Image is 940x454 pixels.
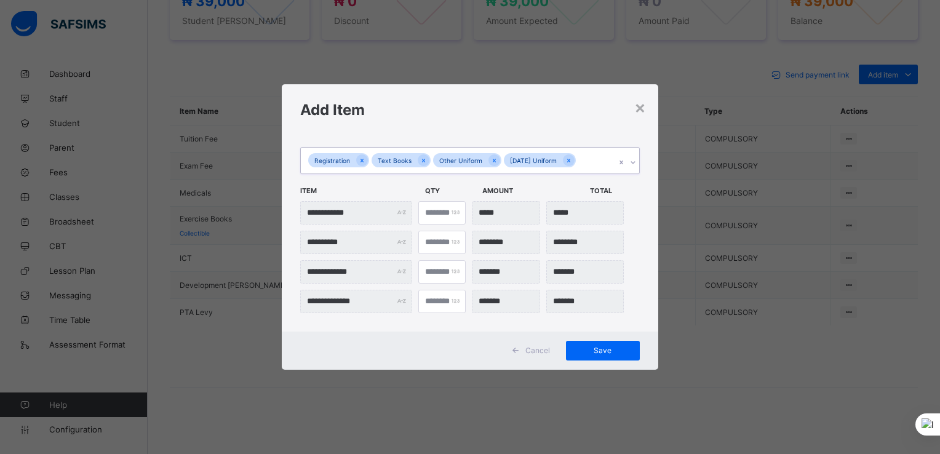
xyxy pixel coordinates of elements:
div: Text Books [372,153,418,167]
span: Qty [425,180,476,201]
span: Total [590,180,641,201]
span: Item [300,180,419,201]
span: Cancel [525,346,550,355]
div: Registration [308,153,356,167]
span: Save [575,346,631,355]
h1: Add Item [300,101,639,119]
div: × [634,97,646,117]
span: Amount [482,180,584,201]
div: Other Uniform [433,153,488,167]
div: [DATE] Uniform [504,153,563,167]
